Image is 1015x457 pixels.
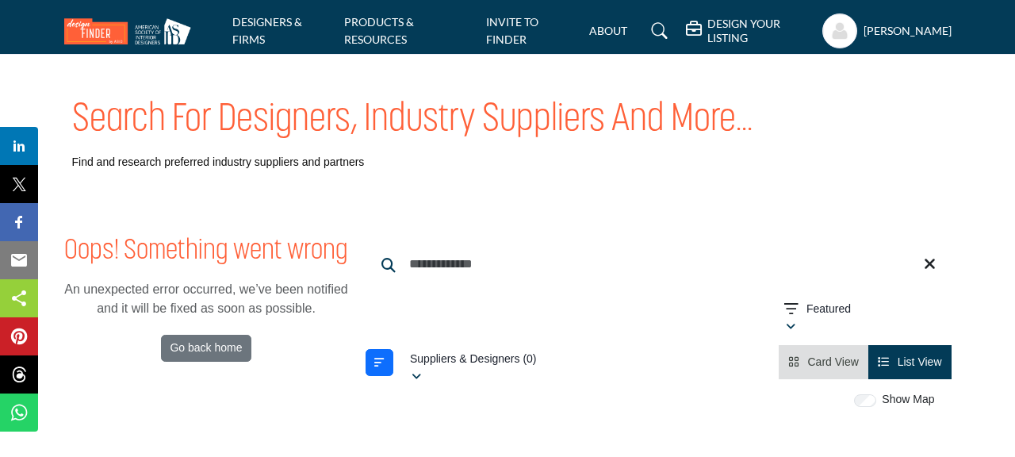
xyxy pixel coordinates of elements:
h5: DESIGN YOUR LISTING [707,17,814,45]
a: View Card [788,355,859,368]
p: Suppliers & Designers (0) [410,351,537,367]
button: Featured [776,295,952,330]
button: Filter categories [366,349,393,376]
a: DESIGNERS & FIRMS [232,15,302,46]
a: ABOUT [589,24,627,37]
a: Go back home [161,335,251,362]
h1: Oops! Something went wrong [64,236,348,269]
p: Find and research preferred industry suppliers and partners [72,155,365,171]
a: Search [636,18,678,44]
img: Site Logo [64,18,199,44]
li: Card View [779,345,868,379]
button: Show hide supplier dropdown [822,13,857,48]
a: View List [878,355,942,368]
li: List View [868,345,952,379]
span: List View [898,355,942,368]
div: DESIGN YOUR LISTING [686,17,814,45]
h1: Search for Designers, Industry Suppliers and more... [72,96,753,145]
button: Suppliers & Designers (0) [401,345,577,380]
a: INVITE TO FINDER [486,15,538,46]
a: PRODUCTS & RESOURCES [344,15,414,46]
h5: [PERSON_NAME] [864,23,952,39]
label: Show Map [882,391,934,408]
p: Featured [806,301,851,317]
input: Search Keyword [366,245,952,283]
span: Card View [808,355,859,368]
p: An unexpected error occurred, we’ve been notified and it will be fixed as soon as possible. [64,280,349,318]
